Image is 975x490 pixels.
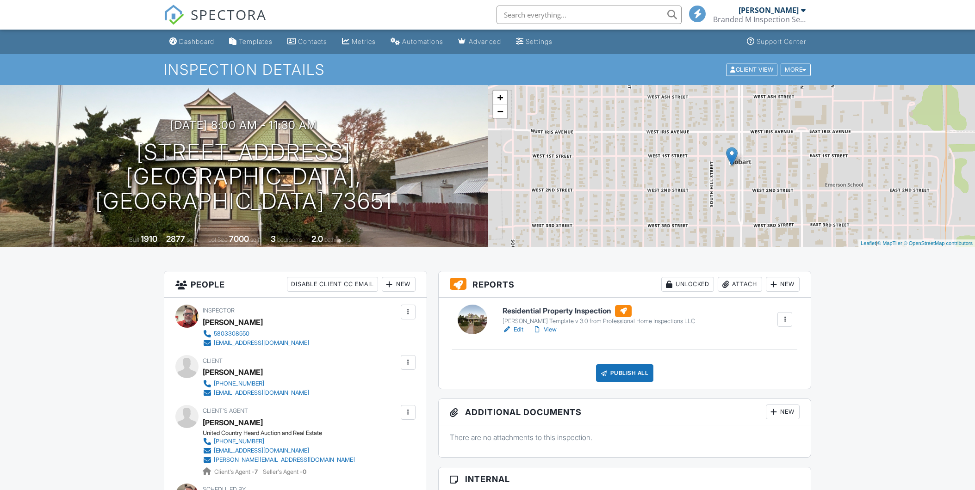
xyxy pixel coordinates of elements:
a: [EMAIL_ADDRESS][DOMAIN_NAME] [203,388,309,398]
div: Dashboard [179,37,214,45]
a: Templates [225,33,276,50]
div: [PERSON_NAME] [203,315,263,329]
a: Zoom out [493,104,507,118]
div: [PERSON_NAME] [203,365,263,379]
a: © MapTiler [877,240,902,246]
div: [PERSON_NAME] Template v 3.0 from Professional Home Inspections LLC [503,318,695,325]
a: © OpenStreetMap contributors [904,240,973,246]
span: sq. ft. [186,236,199,243]
span: bathrooms [324,236,351,243]
a: Edit [503,325,523,334]
span: Built [129,236,139,243]
div: Client View [726,63,777,76]
a: Leaflet [861,240,876,246]
div: New [766,277,800,292]
a: 5803308550 [203,329,309,338]
div: Automations [402,37,443,45]
span: sq.ft. [250,236,262,243]
span: Client [203,357,223,364]
h1: [STREET_ADDRESS] [GEOGRAPHIC_DATA], [GEOGRAPHIC_DATA] 73651 [15,140,473,213]
a: [EMAIL_ADDRESS][DOMAIN_NAME] [203,446,355,455]
a: Automations (Basic) [387,33,447,50]
p: There are no attachments to this inspection. [450,432,800,442]
div: [EMAIL_ADDRESS][DOMAIN_NAME] [214,389,309,397]
span: Client's Agent - [214,468,259,475]
div: [EMAIL_ADDRESS][DOMAIN_NAME] [214,339,309,347]
a: View [533,325,557,334]
div: Attach [718,277,762,292]
a: [EMAIL_ADDRESS][DOMAIN_NAME] [203,338,309,348]
img: The Best Home Inspection Software - Spectora [164,5,184,25]
a: [PHONE_NUMBER] [203,379,309,388]
div: 1910 [141,234,157,244]
div: Unlocked [661,277,714,292]
div: Advanced [469,37,501,45]
span: Client's Agent [203,407,248,414]
div: Publish All [596,364,654,382]
span: SPECTORA [191,5,267,24]
div: United Country Heard Auction and Real Estate [203,429,362,437]
span: bedrooms [277,236,303,243]
div: Disable Client CC Email [287,277,378,292]
h3: Reports [439,271,811,298]
div: Support Center [757,37,806,45]
strong: 0 [303,468,306,475]
div: More [781,63,811,76]
div: [PERSON_NAME][EMAIL_ADDRESS][DOMAIN_NAME] [214,456,355,464]
div: 7000 [229,234,249,244]
a: Residential Property Inspection [PERSON_NAME] Template v 3.0 from Professional Home Inspections LLC [503,305,695,325]
div: [PHONE_NUMBER] [214,380,264,387]
h3: People [164,271,427,298]
div: New [766,404,800,419]
div: 5803308550 [214,330,249,337]
div: [PERSON_NAME] [739,6,799,15]
a: [PERSON_NAME] [203,416,263,429]
a: SPECTORA [164,12,267,32]
span: Seller's Agent - [263,468,306,475]
span: Lot Size [208,236,228,243]
a: Advanced [454,33,505,50]
h6: Residential Property Inspection [503,305,695,317]
div: [PHONE_NUMBER] [214,438,264,445]
a: Settings [512,33,556,50]
div: 2.0 [311,234,323,244]
a: [PERSON_NAME][EMAIL_ADDRESS][DOMAIN_NAME] [203,455,355,465]
h3: Additional Documents [439,399,811,425]
div: 2877 [166,234,185,244]
a: Metrics [338,33,379,50]
div: [EMAIL_ADDRESS][DOMAIN_NAME] [214,447,309,454]
a: Support Center [743,33,810,50]
h3: [DATE] 8:00 am - 11:30 am [170,119,317,131]
div: 3 [271,234,276,244]
div: Settings [526,37,553,45]
div: Contacts [298,37,327,45]
a: Zoom in [493,91,507,104]
a: Contacts [284,33,331,50]
div: | [858,239,975,247]
a: Dashboard [166,33,218,50]
span: Inspector [203,307,235,314]
div: New [382,277,416,292]
h1: Inspection Details [164,61,812,78]
strong: 7 [255,468,258,475]
a: Client View [725,66,780,73]
input: Search everything... [497,6,682,24]
div: Branded M Inspection Services [713,15,806,24]
a: [PHONE_NUMBER] [203,437,355,446]
div: Templates [239,37,273,45]
div: Metrics [352,37,376,45]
